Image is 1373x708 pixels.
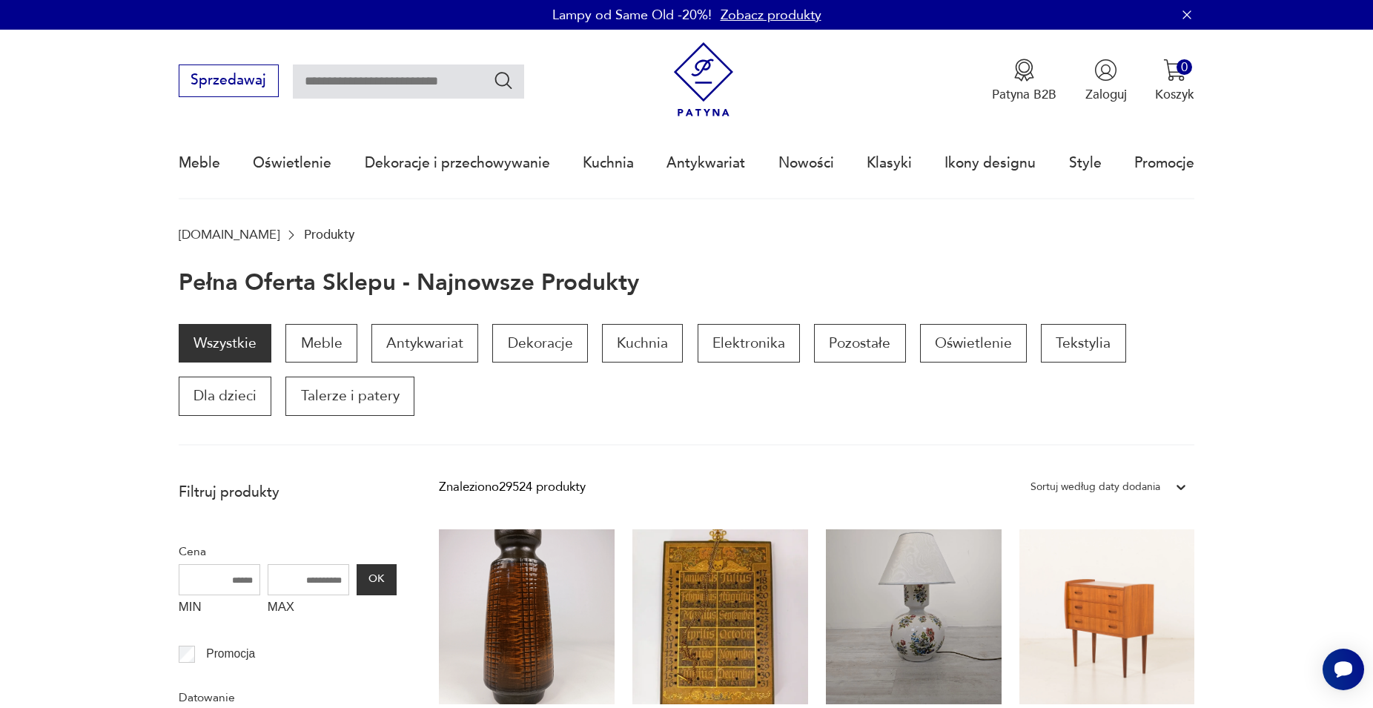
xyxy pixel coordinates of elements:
p: Filtruj produkty [179,483,397,502]
img: Ikona medalu [1013,59,1036,82]
div: Sortuj według daty dodania [1030,477,1160,497]
p: Lampy od Same Old -20%! [552,6,712,24]
div: Znaleziono 29524 produkty [439,477,586,497]
a: Klasyki [867,129,912,197]
p: Cena [179,542,397,561]
p: Datowanie [179,688,397,707]
a: [DOMAIN_NAME] [179,228,279,242]
button: OK [357,564,397,595]
a: Ikona medaluPatyna B2B [992,59,1056,103]
a: Tekstylia [1041,324,1125,363]
button: 0Koszyk [1155,59,1194,103]
a: Nowości [778,129,834,197]
a: Ikony designu [944,129,1036,197]
p: Zaloguj [1085,86,1127,103]
a: Dekoracje [492,324,587,363]
a: Kuchnia [602,324,683,363]
button: Szukaj [493,70,515,91]
div: 0 [1177,59,1192,75]
a: Meble [179,129,220,197]
button: Sprzedawaj [179,64,279,97]
button: Zaloguj [1085,59,1127,103]
p: Produkty [304,228,354,242]
h1: Pełna oferta sklepu - najnowsze produkty [179,271,639,296]
a: Oświetlenie [253,129,331,197]
a: Meble [285,324,357,363]
a: Wszystkie [179,324,271,363]
a: Kuchnia [583,129,634,197]
label: MAX [268,595,349,623]
img: Ikona koszyka [1163,59,1186,82]
a: Antykwariat [666,129,745,197]
button: Patyna B2B [992,59,1056,103]
a: Dla dzieci [179,377,271,415]
a: Zobacz produkty [721,6,821,24]
a: Dekoracje i przechowywanie [365,129,550,197]
p: Promocja [206,644,255,664]
a: Elektronika [698,324,800,363]
p: Koszyk [1155,86,1194,103]
img: Patyna - sklep z meblami i dekoracjami vintage [666,42,741,117]
label: MIN [179,595,260,623]
a: Sprzedawaj [179,76,279,87]
a: Antykwariat [371,324,478,363]
a: Pozostałe [814,324,905,363]
iframe: Smartsupp widget button [1323,649,1364,690]
a: Oświetlenie [920,324,1027,363]
a: Style [1069,129,1102,197]
a: Promocje [1134,129,1194,197]
p: Patyna B2B [992,86,1056,103]
img: Ikonka użytkownika [1094,59,1117,82]
a: Talerze i patery [285,377,414,415]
